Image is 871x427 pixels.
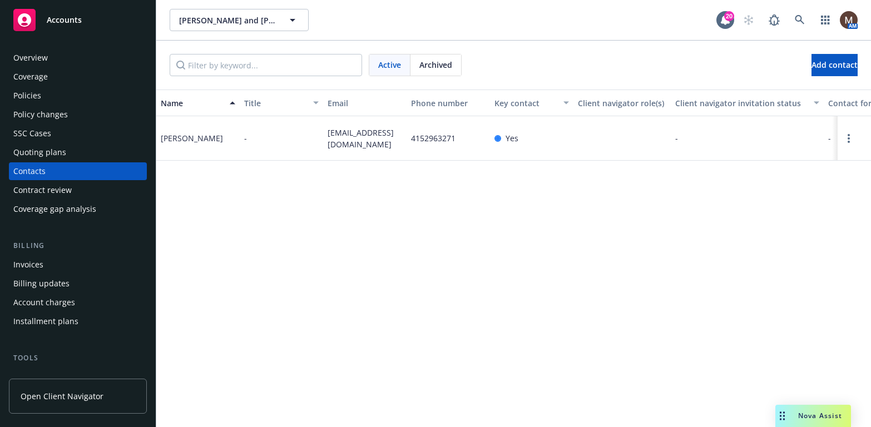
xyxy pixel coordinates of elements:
[9,275,147,292] a: Billing updates
[9,294,147,311] a: Account charges
[47,16,82,24] span: Accounts
[798,411,842,420] span: Nova Assist
[842,132,855,145] a: Open options
[179,14,275,26] span: [PERSON_NAME] and [PERSON_NAME]
[328,97,402,109] div: Email
[490,90,573,116] button: Key contact
[789,9,811,31] a: Search
[840,11,858,29] img: photo
[13,368,61,386] div: Manage files
[775,405,851,427] button: Nova Assist
[13,162,46,180] div: Contacts
[9,200,147,218] a: Coverage gap analysis
[13,106,68,123] div: Policy changes
[9,352,147,364] div: Tools
[573,90,671,116] button: Client navigator role(s)
[244,132,247,144] span: -
[675,97,807,109] div: Client navigator invitation status
[9,49,147,67] a: Overview
[763,9,785,31] a: Report a Bug
[13,294,75,311] div: Account charges
[13,125,51,142] div: SSC Cases
[9,312,147,330] a: Installment plans
[13,256,43,274] div: Invoices
[9,4,147,36] a: Accounts
[240,90,323,116] button: Title
[411,97,486,109] div: Phone number
[161,97,223,109] div: Name
[9,240,147,251] div: Billing
[506,132,518,144] span: Yes
[828,132,831,144] span: -
[419,59,452,71] span: Archived
[411,132,456,144] span: 4152963271
[811,59,858,70] span: Add contact
[9,181,147,199] a: Contract review
[578,97,666,109] div: Client navigator role(s)
[811,54,858,76] button: Add contact
[21,390,103,402] span: Open Client Navigator
[13,87,41,105] div: Policies
[323,90,407,116] button: Email
[378,59,401,71] span: Active
[724,11,734,21] div: 20
[328,127,402,150] span: [EMAIL_ADDRESS][DOMAIN_NAME]
[13,275,70,292] div: Billing updates
[738,9,760,31] a: Start snowing
[9,106,147,123] a: Policy changes
[671,90,824,116] button: Client navigator invitation status
[13,68,48,86] div: Coverage
[407,90,490,116] button: Phone number
[13,181,72,199] div: Contract review
[9,68,147,86] a: Coverage
[9,162,147,180] a: Contacts
[9,368,147,386] a: Manage files
[170,54,362,76] input: Filter by keyword...
[13,200,96,218] div: Coverage gap analysis
[9,125,147,142] a: SSC Cases
[675,132,678,144] span: -
[161,132,223,144] div: [PERSON_NAME]
[9,143,147,161] a: Quoting plans
[9,256,147,274] a: Invoices
[13,143,66,161] div: Quoting plans
[775,405,789,427] div: Drag to move
[170,9,309,31] button: [PERSON_NAME] and [PERSON_NAME]
[13,49,48,67] div: Overview
[156,90,240,116] button: Name
[13,312,78,330] div: Installment plans
[244,97,306,109] div: Title
[814,9,837,31] a: Switch app
[9,87,147,105] a: Policies
[494,97,557,109] div: Key contact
